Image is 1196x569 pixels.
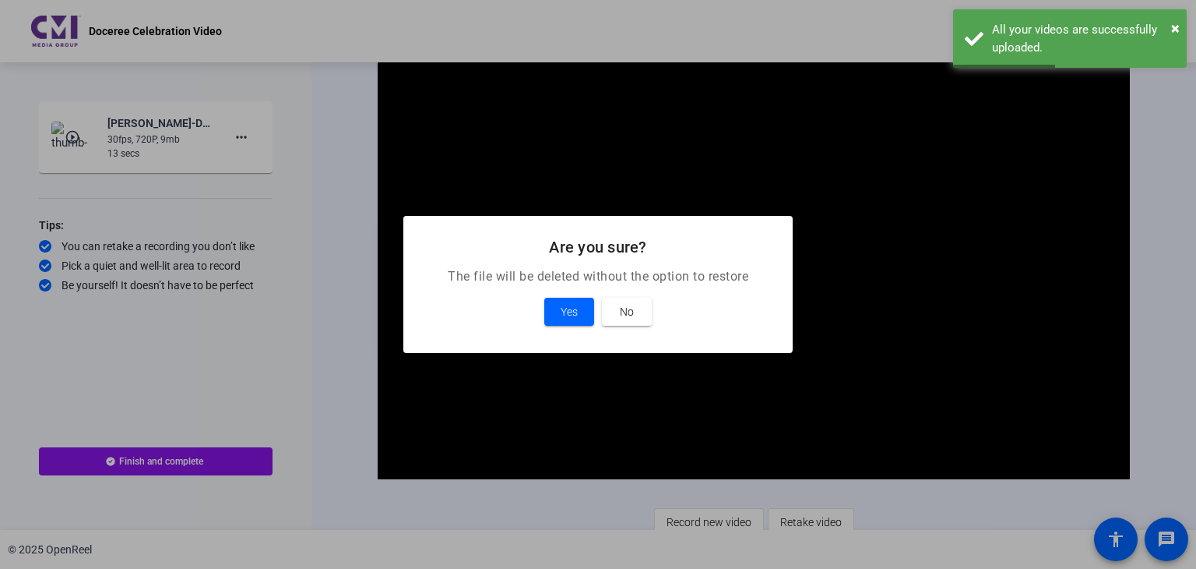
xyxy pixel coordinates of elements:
[992,21,1175,56] div: All your videos are successfully uploaded.
[1171,16,1180,40] button: Close
[1171,19,1180,37] span: ×
[422,235,774,260] h2: Are you sure?
[602,298,652,326] button: No
[422,267,774,286] p: The file will be deleted without the option to restore
[561,302,578,321] span: Yes
[620,302,634,321] span: No
[544,298,594,326] button: Yes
